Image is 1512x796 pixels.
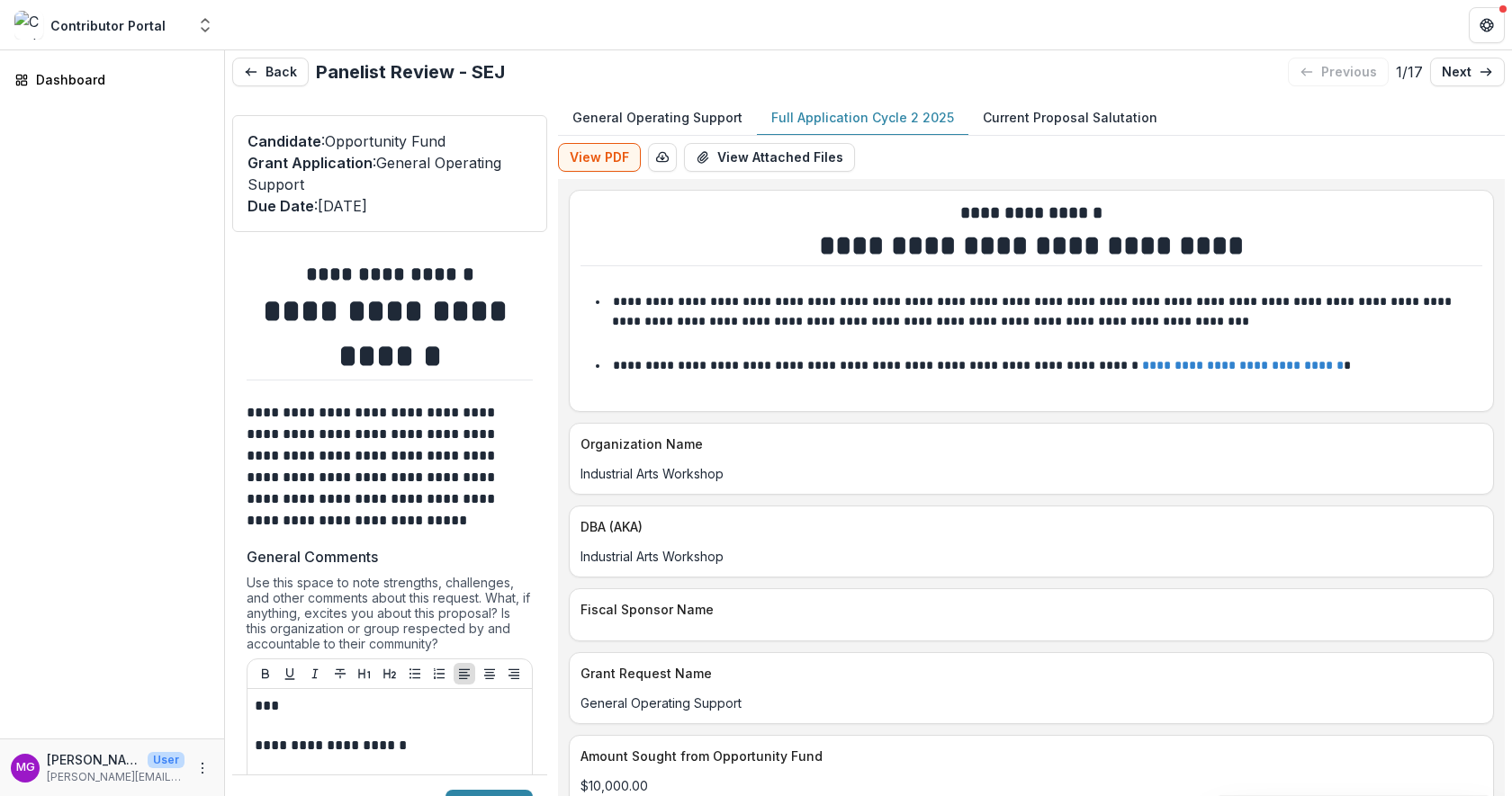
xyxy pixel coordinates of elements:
span: Grant Application [247,154,373,172]
button: Italicize [304,663,326,684]
span: Candidate [247,132,321,150]
button: Align Right [503,663,525,684]
p: General Comments [247,546,378,568]
button: Get Help [1469,7,1505,43]
a: next [1430,58,1505,86]
button: Open entity switcher [193,7,218,43]
p: Industrial Arts Workshop [580,464,1482,483]
button: View PDF [558,143,641,172]
p: : General Operating Support [247,152,532,195]
p: Fiscal Sponsor Name [580,600,1475,619]
button: Back [232,58,309,86]
p: $10,000.00 [580,776,1482,795]
button: Align Left [454,663,475,684]
img: Contributor Portal [14,11,43,40]
button: More [192,757,213,779]
button: Bold [255,663,276,684]
p: : [DATE] [247,195,532,217]
button: previous [1288,58,1389,86]
div: Contributor Portal [50,16,166,35]
p: Grant Request Name [580,664,1475,683]
p: Industrial Arts Workshop [580,547,1482,566]
p: : Opportunity Fund [247,130,532,152]
button: Heading 2 [379,663,400,684]
p: General Operating Support [580,693,1482,712]
p: Organization Name [580,434,1475,453]
button: Ordered List [428,663,450,684]
p: next [1442,65,1471,80]
button: Heading 1 [354,663,375,684]
button: Align Center [479,663,500,684]
button: View Attached Files [684,143,855,172]
p: [PERSON_NAME] [47,750,140,769]
p: 1 / 17 [1396,61,1423,83]
a: Dashboard [7,65,217,94]
button: Strike [329,663,351,684]
p: Full Application Cycle 2 2025 [771,108,954,127]
p: General Operating Support [572,108,742,127]
p: DBA (AKA) [580,517,1475,536]
p: [PERSON_NAME][EMAIL_ADDRESS][PERSON_NAME][DOMAIN_NAME] [47,769,184,785]
p: Current Proposal Salutation [983,108,1157,127]
button: Bullet List [404,663,426,684]
p: User [148,752,184,768]
div: Mollie Goodman [16,762,35,774]
div: Dashboard [36,70,202,89]
button: Underline [279,663,301,684]
p: previous [1321,65,1377,80]
div: Use this space to note strengths, challenges, and other comments about this request. What, if any... [247,575,533,658]
p: Amount Sought from Opportunity Fund [580,747,1475,765]
h2: Panelist Review - SEJ [316,61,505,83]
span: Due Date [247,197,314,215]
